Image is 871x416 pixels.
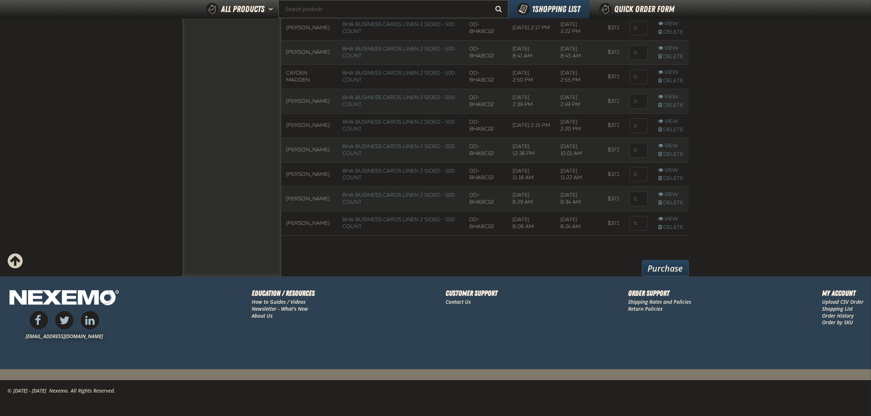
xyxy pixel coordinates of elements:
[630,69,648,84] input: 0
[464,162,507,187] td: DD-BHABC02
[532,4,581,14] span: Shopping List
[658,167,684,174] a: View row action
[507,162,555,187] td: [DATE] 11:18 AM
[532,4,535,14] strong: 1
[507,40,555,65] td: [DATE] 8:41 AM
[602,16,624,40] td: $37.1
[507,211,555,236] td: [DATE] 8:08 AM
[822,305,853,312] a: Shopping List
[446,298,471,305] a: Contact Us
[26,333,103,340] a: [EMAIL_ADDRESS][DOMAIN_NAME]
[221,3,265,16] span: All Products
[342,143,455,156] a: BHA Business Cards Linen 2 sided - 500 Count
[281,162,338,187] td: [PERSON_NAME]
[446,288,498,299] h2: Customer Support
[252,298,306,305] a: How to Guides / Videos
[602,138,624,162] td: $37.1
[342,21,455,34] a: BHA Business Cards Linen 2 sided - 500 Count
[602,162,624,187] td: $37.1
[281,65,338,89] td: Cayden Madden
[628,298,691,305] a: Shipping Rates and Policies
[464,89,507,114] td: DD-BHABC02
[555,138,602,162] td: [DATE] 10:01 AM
[507,187,555,211] td: [DATE] 8:29 AM
[464,138,507,162] td: DD-BHABC02
[464,113,507,138] td: DD-BHABC02
[658,143,684,150] a: View row action
[658,20,684,27] a: View row action
[602,89,624,114] td: $37.1
[630,94,648,109] input: 0
[555,40,602,65] td: [DATE] 8:45 AM
[281,211,338,236] td: [PERSON_NAME]
[555,16,602,40] td: [DATE] 2:22 PM
[555,113,602,138] td: [DATE] 2:20 PM
[658,29,684,36] a: Delete row action
[464,187,507,211] td: DD-BHABC02
[281,138,338,162] td: [PERSON_NAME]
[658,175,684,182] a: Delete row action
[342,216,455,230] a: BHA Business Cards Linen 2 sided - 500 Count
[464,211,507,236] td: DD-BHABC02
[658,77,684,84] a: Delete row action
[628,305,663,312] a: Return Policies
[342,168,455,181] a: BHA Business Cards Linen 2 sided - 500 Count
[464,40,507,65] td: DD-BHABC02
[602,113,624,138] td: $37.1
[507,138,555,162] td: [DATE] 12:36 PM
[630,143,648,158] input: 0
[281,16,338,40] td: [PERSON_NAME]
[507,65,555,89] td: [DATE] 2:50 PM
[630,118,648,133] input: 0
[342,192,455,205] a: BHA Business Cards Linen 2 sided - 500 Count
[630,216,648,231] input: 0
[555,65,602,89] td: [DATE] 2:55 PM
[628,288,691,299] h2: Order Support
[464,65,507,89] td: DD-BHABC02
[822,319,853,326] a: Order by SKU
[555,211,602,236] td: [DATE] 8:24 AM
[658,216,684,223] a: View row action
[658,224,684,231] a: Delete row action
[642,260,689,276] a: Purchase
[658,191,684,198] a: View row action
[507,113,555,138] td: [DATE] 2:15 PM
[602,65,624,89] td: $37.1
[658,200,684,207] a: Delete row action
[507,89,555,114] td: [DATE] 2:39 PM
[630,167,648,182] input: 0
[658,102,684,109] a: Delete row action
[252,312,273,319] a: About Us
[658,118,684,125] a: View row action
[630,21,648,35] input: 0
[342,70,455,83] a: BHA Business Cards Linen 2 sided - 500 Count
[555,89,602,114] td: [DATE] 2:49 PM
[822,298,864,305] a: Upload CSV Order
[342,119,455,132] a: BHA Business Cards Linen 2 sided - 500 Count
[7,288,121,309] img: Nexemo Logo
[658,69,684,76] a: View row action
[7,253,23,269] div: Scroll to the top
[630,45,648,60] input: 0
[281,187,338,211] td: [PERSON_NAME]
[630,192,648,206] input: 0
[507,16,555,40] td: [DATE] 2:17 PM
[658,45,684,52] a: View row action
[822,288,864,299] h2: My Account
[342,46,455,59] a: BHA Business Cards Linen 2 sided - 500 Count
[281,40,338,65] td: [PERSON_NAME]
[658,53,684,60] a: Delete row action
[252,305,308,312] a: Newsletter - What's New
[658,151,684,158] a: Delete row action
[822,312,854,319] a: Order History
[464,16,507,40] td: DD-BHABC02
[602,187,624,211] td: $37.1
[555,187,602,211] td: [DATE] 8:34 AM
[658,126,684,133] a: Delete row action
[342,94,455,107] a: BHA Business Cards Linen 2 sided - 500 Count
[555,162,602,187] td: [DATE] 11:22 AM
[281,89,338,114] td: [PERSON_NAME]
[252,288,315,299] h2: Education / Resources
[602,211,624,236] td: $37.1
[602,40,624,65] td: $37.1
